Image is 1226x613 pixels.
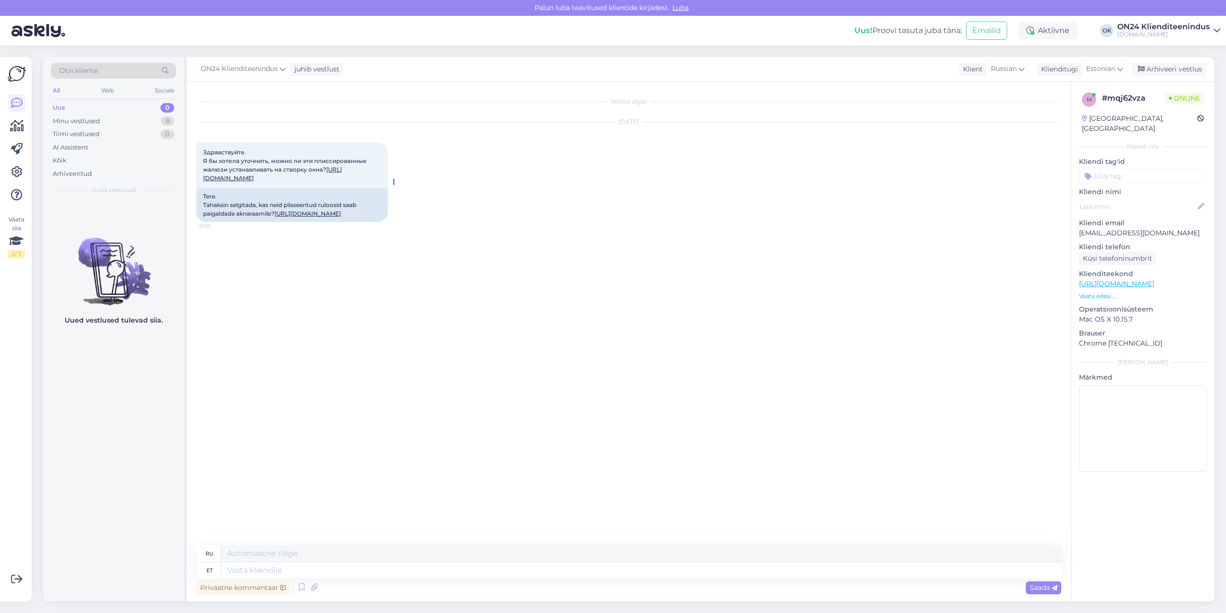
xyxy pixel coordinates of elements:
[99,84,116,97] div: Web
[1100,24,1113,37] div: OK
[206,562,213,578] div: et
[59,66,98,76] span: Otsi kliente
[1037,64,1078,74] div: Klienditugi
[670,3,692,12] span: Luba
[65,315,163,325] p: Uued vestlused tulevad siia.
[91,186,136,195] span: Uued vestlused
[1079,338,1207,348] p: Chrome [TECHNICAL_ID]
[1079,328,1207,338] p: Brauser
[1079,358,1207,367] div: [PERSON_NAME]
[1079,142,1207,151] div: Kliendi info
[53,129,100,139] div: Tiimi vestlused
[1079,372,1207,382] p: Märkmed
[854,25,962,36] div: Proovi tasuta juba täna:
[1030,583,1057,592] span: Saada
[1087,96,1092,103] span: m
[8,250,25,258] div: 2 / 3
[1079,314,1207,324] p: Mac OS X 10.15.7
[991,64,1017,74] span: Russian
[1079,242,1207,252] p: Kliendi telefon
[1086,64,1115,74] span: Estonian
[196,188,388,222] div: Tere. Tahaksin selgitada, kas neid plisseeritud ruloosid saab paigaldada aknaraamile?
[196,97,1061,106] div: Vestlus algas
[201,64,278,74] span: ON24 Klienditeenindus
[1079,218,1207,228] p: Kliendi email
[1079,187,1207,197] p: Kliendi nimi
[153,84,176,97] div: Socials
[8,215,25,258] div: Vaata siia
[291,64,340,74] div: juhib vestlust
[53,103,65,113] div: Uus
[1117,31,1210,38] div: [DOMAIN_NAME]
[1079,201,1196,212] input: Lisa nimi
[854,26,873,35] b: Uus!
[1019,22,1077,39] div: Aktiivne
[8,65,26,83] img: Askly Logo
[966,22,1007,40] button: Emailid
[1079,279,1154,288] a: [URL][DOMAIN_NAME]
[196,117,1061,126] div: [DATE]
[1079,169,1207,183] input: Lisa tag
[1079,228,1207,238] p: [EMAIL_ADDRESS][DOMAIN_NAME]
[53,143,88,152] div: AI Assistent
[53,116,100,126] div: Minu vestlused
[196,581,290,594] div: Privaatne kommentaar
[1132,63,1206,76] div: Arhiveeri vestlus
[161,116,174,126] div: 8
[160,103,174,113] div: 0
[199,222,235,230] span: 10:01
[1079,292,1207,301] p: Vaata edasi ...
[1079,269,1207,279] p: Klienditeekond
[53,169,92,179] div: Arhiveeritud
[1117,23,1210,31] div: ON24 Klienditeenindus
[43,220,184,307] img: No chats
[1079,252,1156,265] div: Küsi telefoninumbrit
[160,129,174,139] div: 0
[1082,114,1197,134] div: [GEOGRAPHIC_DATA], [GEOGRAPHIC_DATA]
[51,84,62,97] div: All
[1165,93,1204,104] span: Online
[203,149,368,182] span: Здравствуйте. Я бы хотела уточнить, можно ли эти плиссированные жалюзи устанавливать на створку о...
[1102,93,1165,104] div: # mqj62vza
[1079,157,1207,167] p: Kliendi tag'id
[53,156,67,165] div: Kõik
[274,210,341,217] a: [URL][DOMAIN_NAME]
[205,545,214,562] div: ru
[1117,23,1220,38] a: ON24 Klienditeenindus[DOMAIN_NAME]
[959,64,983,74] div: Klient
[1079,304,1207,314] p: Operatsioonisüsteem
